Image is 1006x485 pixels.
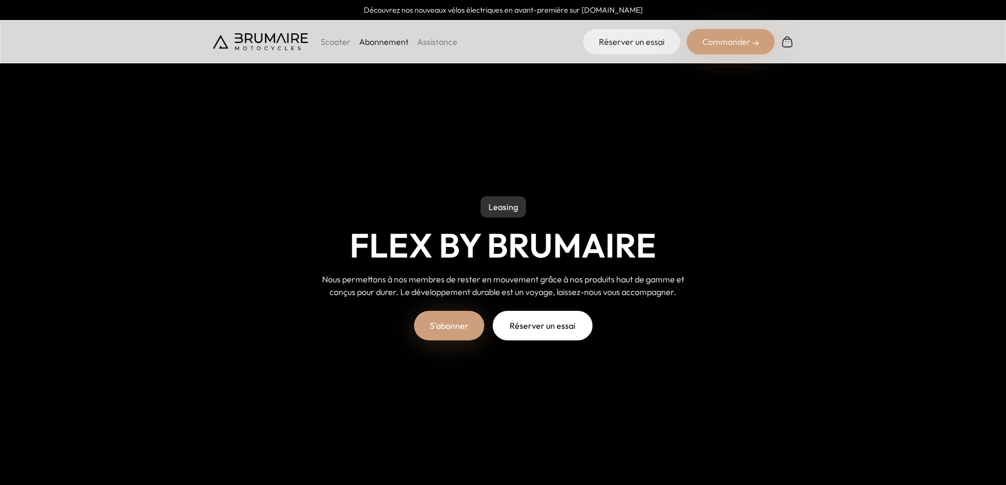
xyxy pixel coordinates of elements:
img: Panier [781,35,794,48]
span: Nous permettons à nos membres de rester en mouvement grâce à nos produits haut de gamme et conçus... [322,274,684,297]
a: Abonnement [359,36,409,47]
div: Commander [687,29,775,54]
p: Scooter [321,35,351,48]
img: right-arrow-2.png [753,40,759,46]
p: Leasing [481,196,526,217]
a: S'abonner [414,311,484,340]
a: Réserver un essai [493,311,593,340]
a: Réserver un essai [583,29,680,54]
h1: Flex by Brumaire [350,226,656,265]
img: Brumaire Motocycles [213,33,308,50]
a: Assistance [417,36,457,47]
